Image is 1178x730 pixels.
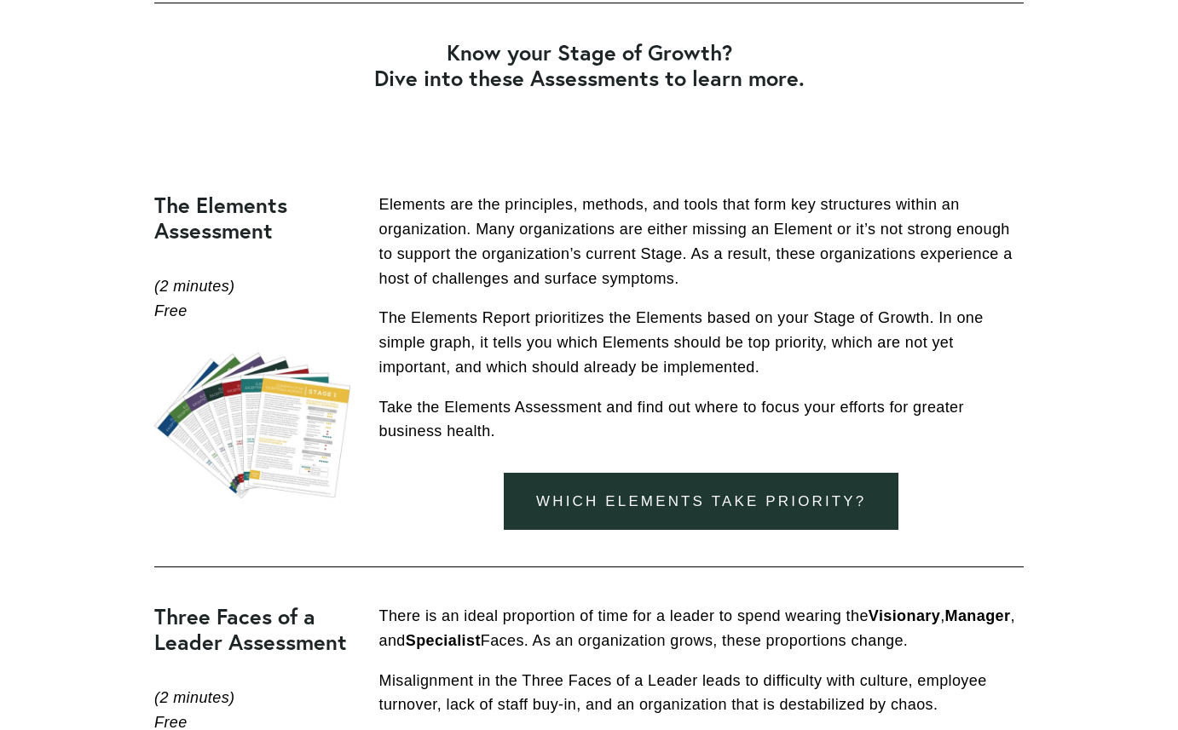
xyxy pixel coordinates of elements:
em: (2 minutes) Free [154,278,234,319]
p: There is an ideal proportion of time for a leader to spend wearing the , , and Faces. As an organ... [379,604,1025,653]
strong: Three Faces of a Leader Assessment [154,602,347,656]
p: Take the Elements Assessment and find out where to focus your efforts for greater business health. [379,395,1025,445]
p: Elements are the principles, methods, and tools that form key structures within an organization. ... [379,193,1025,290]
strong: Specialist [406,632,481,649]
strong: Manager [945,607,1011,624]
p: The Elements Report prioritizes the Elements based on your Stage of Growth. In one simple graph, ... [379,306,1025,379]
strong: The Elements Assessment [154,191,293,244]
p: Misalignment in the Three Faces of a Leader leads to difficulty with culture, employee turnover, ... [379,669,1025,718]
strong: Know your Stage of Growth? Dive into these Assessments to learn more. [374,38,805,92]
a: Which elements take priority? [504,473,898,530]
strong: Visionary [869,607,940,624]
